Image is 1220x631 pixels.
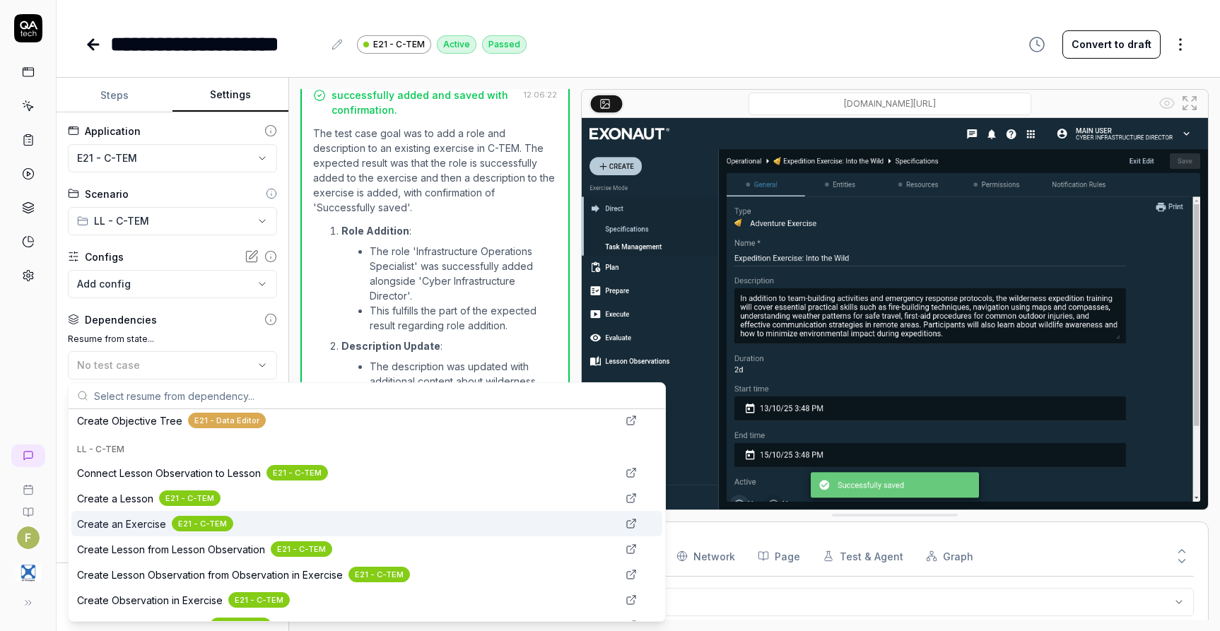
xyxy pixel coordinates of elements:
span: Create Lesson from Lesson Observation [77,542,265,557]
button: Test & Agent [823,536,903,576]
div: E21 - C-TEM [348,567,410,583]
a: E21 - C-TEM [357,35,431,54]
a: Open test in new tab [623,464,640,481]
div: Role and description were successfully added and saved with confirmation. [332,73,518,117]
li: The role 'Infrastructure Operations Specialist' was successfully added alongside 'Cyber Infrastru... [370,244,557,303]
a: Book a call with us [6,473,50,495]
a: Documentation [6,495,50,518]
span: Create Objective Tree [77,413,182,428]
button: Open in full screen [1178,92,1201,114]
div: E21 - C-TEM [159,490,221,507]
img: 4C Strategies Logo [16,560,41,586]
span: Create Lesson Observation from Observation in Exercise [77,567,343,582]
div: Passed [482,35,527,54]
button: No test case [68,351,277,379]
button: Show all interative elements [1156,92,1178,114]
a: Open test in new tab [623,541,640,558]
button: Graph [926,536,973,576]
li: This fulfills the part of the expected result regarding role addition. [370,303,557,333]
div: E21 - C-TEM [228,592,290,608]
span: Create an Exercise [77,517,166,531]
div: Active [437,35,476,54]
span: Create Observation in Exercise [77,593,223,608]
input: Select resume from dependency... [94,383,657,408]
img: Screenshot [582,118,1208,509]
span: LL - C-TEM [94,213,149,228]
button: 4C Strategies Logo [6,549,50,589]
button: Network [676,536,735,576]
span: No test case [77,359,140,371]
div: Dependencies [85,312,157,327]
p: : [341,338,557,353]
button: F [17,526,40,549]
strong: Role Addition [341,225,409,237]
div: E21 - C-TEM [172,516,233,532]
button: Steps [57,78,172,112]
span: Connect Lesson Observation to Lesson [77,466,261,480]
div: Suggestions [69,409,665,621]
div: LL - C-TEM [77,443,657,456]
div: Configs [85,249,124,264]
a: Open test in new tab [623,515,640,532]
strong: Description Update [341,340,440,352]
div: Scenario [85,187,129,201]
label: Resume from state... [68,333,277,346]
button: LL - C-TEM [68,207,277,235]
button: Settings [172,78,288,112]
span: E21 - C-TEM [373,38,425,51]
time: 12:06:22 [524,90,557,100]
a: Open test in new tab [623,412,640,429]
button: Page [758,536,800,576]
p: The test case goal was to add a role and description to an existing exercise in C-TEM. The expect... [313,126,557,215]
div: E21 - Data Editor [188,413,266,429]
button: View version history [1020,30,1054,59]
p: : [341,223,557,238]
a: Open test in new tab [623,591,640,608]
li: The description was updated with additional content about wilderness expedition training. [370,359,557,403]
button: E21 - C-TEM [68,144,277,172]
button: Convert to draft [1062,30,1161,59]
a: New conversation [11,444,45,467]
span: Create a Lesson [77,491,153,506]
div: E21 - C-TEM [271,541,332,558]
div: Application [85,124,141,138]
a: Open test in new tab [623,490,640,507]
span: E21 - C-TEM [77,151,137,165]
a: Open test in new tab [623,566,640,583]
div: E21 - C-TEM [266,465,328,481]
